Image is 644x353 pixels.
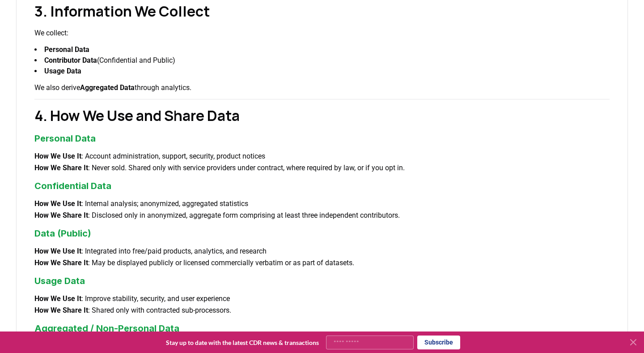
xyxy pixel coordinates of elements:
p: : Account administration, support, security, product notices : Never sold. Shared only with servi... [34,151,610,174]
strong: How We Use It [34,247,81,255]
strong: How We Share It [34,306,88,314]
h3: Usage Data [34,274,610,288]
strong: Contributor Data [44,56,97,65]
h2: 3. Information We Collect [34,0,610,22]
strong: How We Use It [34,152,81,160]
strong: How We Use It [34,199,81,208]
strong: Aggregated Data [80,83,135,92]
h2: 4. How We Use and Share Data [34,105,610,126]
li: (Confidential and Public) [34,55,610,66]
h3: Confidential Data [34,179,610,193]
strong: Personal Data [44,45,89,54]
p: We collect: [34,27,610,39]
p: We also derive through analytics. [34,82,610,94]
strong: How We Share It [34,164,88,172]
strong: How We Share It [34,258,88,267]
h3: Personal Data [34,132,610,145]
strong: How We Share It [34,211,88,220]
h3: Data (Public) [34,227,610,240]
p: : Improve stability, security, and user experience : Shared only with contracted sub-processors. [34,293,610,316]
strong: How We Use It [34,294,81,303]
strong: Usage Data [44,67,81,75]
p: : Internal analysis; anonymized, aggregated statistics : Disclosed only in anonymized, aggregate ... [34,198,610,221]
h3: Aggregated / Non-Personal Data [34,322,610,335]
p: : Integrated into free/paid products, analytics, and research : May be displayed publicly or lice... [34,245,610,269]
